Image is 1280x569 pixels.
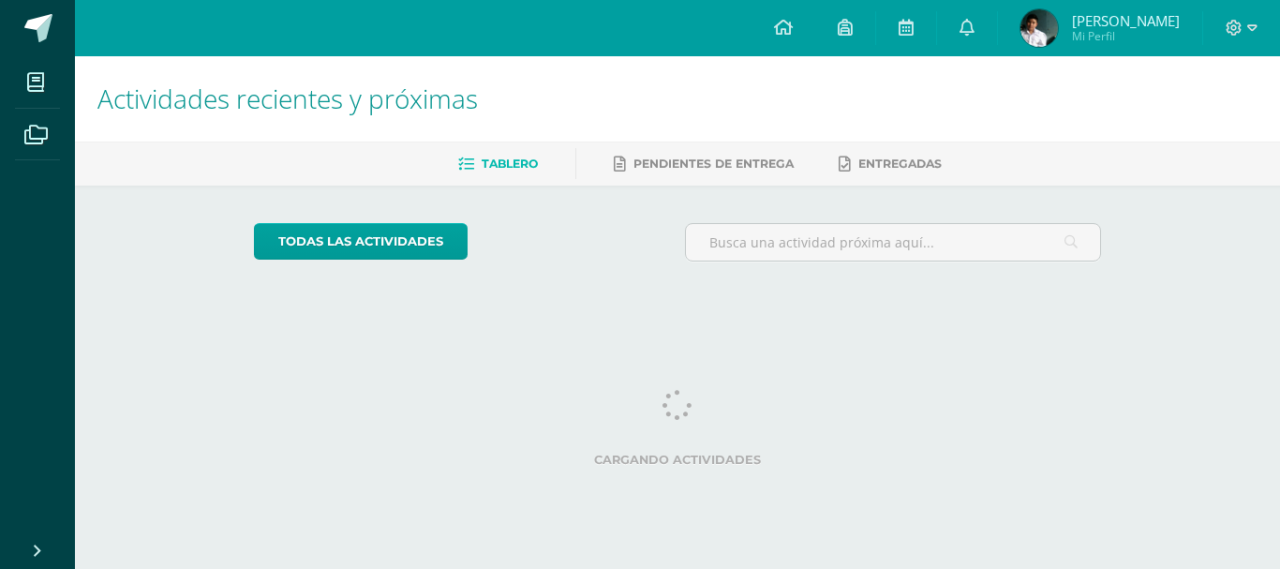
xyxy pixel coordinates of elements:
[254,223,468,260] a: todas las Actividades
[858,157,942,171] span: Entregadas
[97,81,478,116] span: Actividades recientes y próximas
[482,157,538,171] span: Tablero
[1072,11,1180,30] span: [PERSON_NAME]
[839,149,942,179] a: Entregadas
[614,149,794,179] a: Pendientes de entrega
[458,149,538,179] a: Tablero
[633,157,794,171] span: Pendientes de entrega
[686,224,1101,261] input: Busca una actividad próxima aquí...
[1020,9,1058,47] img: 72adf09ccefca57803c21869994cf9bb.png
[1072,28,1180,44] span: Mi Perfil
[254,453,1102,467] label: Cargando actividades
